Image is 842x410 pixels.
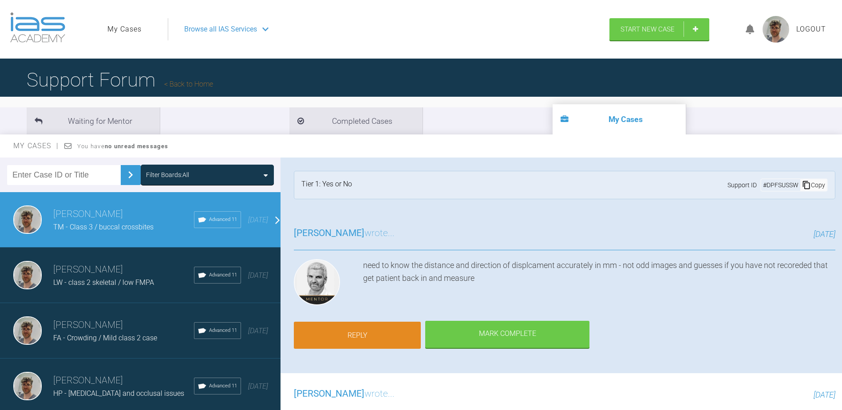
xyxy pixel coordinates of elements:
span: Advanced 11 [209,271,237,279]
span: [DATE] [814,390,835,399]
div: Mark Complete [425,321,589,348]
img: chevronRight.28bd32b0.svg [123,168,138,182]
span: [DATE] [248,216,268,224]
span: My Cases [13,142,59,150]
div: Copy [800,179,827,191]
h3: wrote... [294,386,395,402]
span: Advanced 11 [209,327,237,335]
span: HP - [MEDICAL_DATA] and occlusal issues [53,389,184,398]
span: [DATE] [248,327,268,335]
li: My Cases [553,104,686,134]
span: [PERSON_NAME] [294,228,364,238]
span: Advanced 11 [209,216,237,224]
img: Thomas Friar [13,205,42,234]
h3: [PERSON_NAME] [53,373,194,388]
div: need to know the distance and direction of displcament accurately in mm - not odd images and gues... [363,259,835,309]
span: FA - Crowding / Mild class 2 case [53,334,157,342]
h3: wrote... [294,226,395,241]
span: TM - Class 3 / buccal crossbites [53,223,154,231]
span: You have [77,143,168,150]
span: LW - class 2 skeletal / low FMPA [53,278,154,287]
a: Back to Home [164,80,213,88]
span: Start New Case [621,25,675,33]
span: Support ID [727,180,757,190]
h3: [PERSON_NAME] [53,318,194,333]
a: Reply [294,322,421,349]
img: Thomas Friar [13,261,42,289]
h3: [PERSON_NAME] [53,262,194,277]
img: logo-light.3e3ef733.png [10,12,65,43]
li: Completed Cases [289,107,423,134]
div: # DPFSUSSW [761,180,800,190]
div: Tier 1: Yes or No [301,178,352,192]
a: My Cases [107,24,142,35]
a: Start New Case [609,18,709,40]
h3: [PERSON_NAME] [53,207,194,222]
span: [DATE] [248,271,268,280]
a: Logout [796,24,826,35]
span: [DATE] [248,382,268,390]
span: Advanced 11 [209,382,237,390]
img: Ross Hobson [294,259,340,305]
span: [PERSON_NAME] [294,388,364,399]
img: Thomas Friar [13,372,42,400]
li: Waiting for Mentor [27,107,160,134]
strong: no unread messages [105,143,168,150]
input: Enter Case ID or Title [7,165,121,185]
span: Browse all IAS Services [184,24,257,35]
img: Thomas Friar [13,316,42,345]
div: Filter Boards: All [146,170,189,180]
h1: Support Forum [27,64,213,95]
span: [DATE] [814,229,835,239]
img: profile.png [763,16,789,43]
